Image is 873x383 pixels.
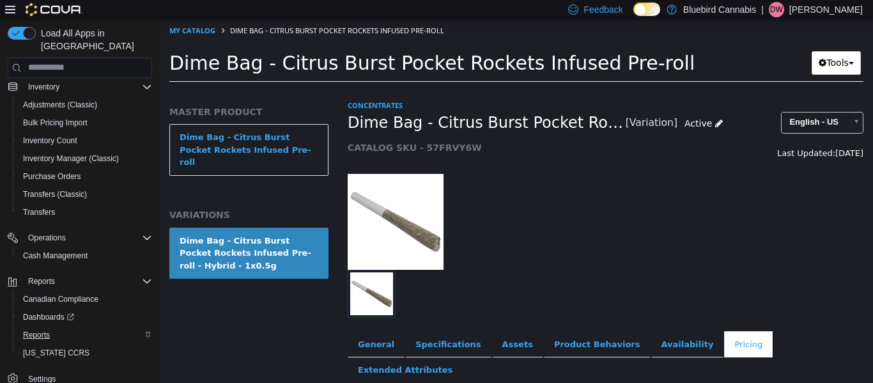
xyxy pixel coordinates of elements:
a: English - US [621,93,704,114]
span: Reports [23,330,50,340]
button: Bulk Pricing Import [13,114,157,132]
span: Inventory Manager (Classic) [18,151,152,166]
a: Reports [18,327,55,343]
button: Reports [13,326,157,344]
span: Last Updated: [617,129,676,139]
span: Washington CCRS [18,345,152,361]
span: Adjustments (Classic) [23,100,97,110]
p: | [761,2,764,17]
a: Purchase Orders [18,169,86,184]
span: Reports [18,327,152,343]
a: Pricing [564,312,613,339]
span: Transfers [18,205,152,220]
small: [Variation] [466,99,518,109]
button: Transfers [13,203,157,221]
a: Assets [332,312,383,339]
img: 150 [188,155,284,251]
button: Reports [3,272,157,290]
a: Product Behaviors [384,312,491,339]
button: Inventory Count [13,132,157,150]
span: Transfers (Classic) [23,189,87,199]
a: General [188,312,245,339]
span: [US_STATE] CCRS [23,348,89,358]
button: Transfers (Classic) [13,185,157,203]
span: Dime Bag - Citrus Burst Pocket Rockets Infused Pre-roll [70,6,284,16]
a: Cash Management [18,248,93,263]
div: Dustin watts [769,2,784,17]
a: Inventory Count [18,133,82,148]
a: My Catalog [10,6,56,16]
a: Canadian Compliance [18,292,104,307]
span: Dime Bag - Citrus Burst Pocket Rockets Infused Pre-roll - Hybrid - 1x0.5g [188,94,466,114]
input: Dark Mode [633,3,660,16]
span: Transfers (Classic) [18,187,152,202]
span: Operations [28,233,66,243]
span: Cash Management [23,251,88,261]
span: Inventory [23,79,152,95]
img: Cova [26,3,82,16]
a: Specifications [245,312,331,339]
button: Purchase Orders [13,168,157,185]
button: Operations [23,230,71,246]
span: Active [525,99,552,109]
span: Inventory Count [18,133,152,148]
a: Inventory Manager (Classic) [18,151,124,166]
button: Operations [3,229,157,247]
a: Extended Attributes [188,338,303,364]
span: Bulk Pricing Import [18,115,152,130]
span: Dashboards [18,309,152,325]
span: [DATE] [676,129,704,139]
a: Transfers (Classic) [18,187,92,202]
span: Inventory [28,82,59,92]
span: Dark Mode [633,16,634,17]
span: Dime Bag - Citrus Burst Pocket Rockets Infused Pre-roll [10,33,535,55]
span: Reports [28,276,55,286]
span: English - US [622,93,686,113]
a: Dime Bag - Citrus Burst Pocket Rockets Infused Pre-roll [10,105,169,157]
span: Operations [23,230,152,246]
span: Reports [23,274,152,289]
button: [US_STATE] CCRS [13,344,157,362]
h5: VARIATIONS [10,190,169,201]
span: Purchase Orders [18,169,152,184]
a: Transfers [18,205,60,220]
p: Bluebird Cannabis [683,2,756,17]
button: Inventory [3,78,157,96]
button: Inventory Manager (Classic) [13,150,157,168]
a: Dashboards [13,308,157,326]
a: Availability [491,312,564,339]
a: Adjustments (Classic) [18,97,102,113]
button: Tools [652,32,701,56]
span: Transfers [23,207,55,217]
a: [US_STATE] CCRS [18,345,95,361]
a: Concentrates [188,81,243,91]
a: Bulk Pricing Import [18,115,93,130]
span: Bulk Pricing Import [23,118,88,128]
a: Dashboards [18,309,79,325]
button: Cash Management [13,247,157,265]
button: Adjustments (Classic) [13,96,157,114]
span: Dw [770,2,783,17]
span: Inventory Manager (Classic) [23,153,119,164]
span: Dashboards [23,312,74,322]
p: [PERSON_NAME] [789,2,863,17]
span: Canadian Compliance [18,292,152,307]
span: Inventory Count [23,136,77,146]
h5: MASTER PRODUCT [10,87,169,98]
span: Load All Apps in [GEOGRAPHIC_DATA] [36,27,152,52]
h5: CATALOG SKU - 57FRVY6W [188,123,570,134]
span: Feedback [583,3,622,16]
button: Canadian Compliance [13,290,157,308]
span: Purchase Orders [23,171,81,182]
span: Adjustments (Classic) [18,97,152,113]
span: Cash Management [18,248,152,263]
button: Reports [23,274,60,289]
span: Canadian Compliance [23,294,98,304]
button: Inventory [23,79,65,95]
div: Dime Bag - Citrus Burst Pocket Rockets Infused Pre-roll - Hybrid - 1x0.5g [20,215,158,253]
